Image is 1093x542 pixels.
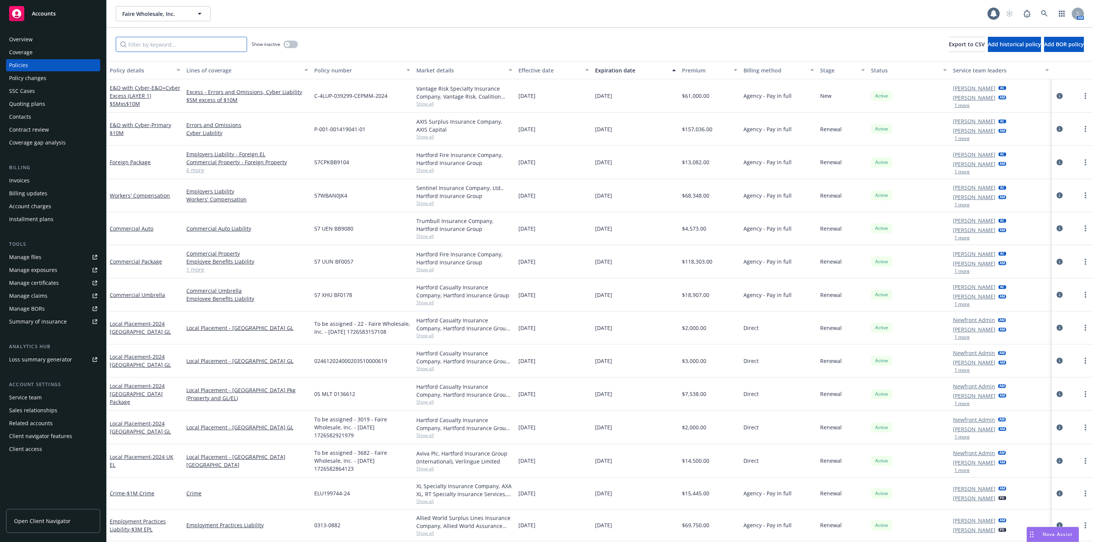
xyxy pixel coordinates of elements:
[186,150,308,158] a: Employers Liability - Foreign EL
[1054,6,1069,21] a: Switch app
[110,320,171,335] a: Local Placement
[110,420,171,435] span: - 2024 [GEOGRAPHIC_DATA] GL
[1081,257,1090,266] a: more
[743,258,792,266] span: Agency - Pay in full
[416,167,512,173] span: Show all
[9,213,54,225] div: Installment plans
[1081,91,1090,101] a: more
[110,420,171,435] a: Local Placement
[416,66,504,74] div: Market details
[314,125,365,133] span: P-001-001419041-01
[6,303,100,315] a: Manage BORs
[9,33,33,46] div: Overview
[314,225,353,233] span: 57 UEN BB9080
[953,160,995,168] a: [PERSON_NAME]
[682,158,709,166] span: $13,082.00
[9,264,57,276] div: Manage exposures
[743,66,806,74] div: Billing method
[871,66,938,74] div: Status
[416,233,512,239] span: Show all
[9,290,47,302] div: Manage claims
[6,98,100,110] a: Quoting plans
[32,11,56,17] span: Accounts
[518,390,535,398] span: [DATE]
[953,416,995,424] a: Newfront Admin
[1037,6,1052,21] a: Search
[186,324,308,332] a: Local Placement - [GEOGRAPHIC_DATA] GL
[595,125,612,133] span: [DATE]
[6,353,100,366] a: Loss summary generator
[416,399,512,405] span: Show all
[186,225,308,233] a: Commercial Auto Liability
[954,269,970,273] button: 1 more
[518,192,535,200] span: [DATE]
[874,391,889,397] span: Active
[743,324,759,332] span: Direct
[954,236,970,240] button: 1 more
[874,126,889,132] span: Active
[416,184,512,200] div: Sentinel Insurance Company, Ltd., Hartford Insurance Group
[949,37,985,52] button: Export to CSV
[743,225,792,233] span: Agency - Pay in full
[186,453,308,469] a: Local Placement - [GEOGRAPHIC_DATA] [GEOGRAPHIC_DATA]
[6,124,100,136] a: Contract review
[416,283,512,299] div: Hartford Casualty Insurance Company, Hartford Insurance Group
[595,324,612,332] span: [DATE]
[186,295,308,303] a: Employee Benefits Liability
[518,324,535,332] span: [DATE]
[314,192,347,200] span: 57WBAN0JK4
[682,92,709,100] span: $61,000.00
[9,251,41,263] div: Manage files
[6,404,100,416] a: Sales relationships
[954,103,970,108] button: 1 more
[314,66,402,74] div: Policy number
[110,291,165,298] a: Commercial Umbrella
[954,368,970,372] button: 1 more
[413,61,515,79] button: Market details
[1055,356,1064,365] a: circleInformation
[817,61,868,79] button: Stage
[953,449,995,457] a: Newfront Admin
[9,124,49,136] div: Contract review
[416,200,512,206] span: Show all
[874,357,889,364] span: Active
[6,187,100,200] a: Billing updates
[416,101,512,107] span: Show all
[1081,456,1090,465] a: more
[6,174,100,187] a: Invoices
[6,264,100,276] a: Manage exposures
[518,125,535,133] span: [DATE]
[953,250,995,258] a: [PERSON_NAME]
[953,259,995,267] a: [PERSON_NAME]
[6,137,100,149] a: Coverage gap analysis
[9,277,59,289] div: Manage certificates
[6,251,100,263] a: Manage files
[820,291,842,299] span: Renewal
[186,266,308,273] a: 1 more
[953,526,995,534] a: [PERSON_NAME]
[9,174,30,187] div: Invoices
[518,66,581,74] div: Effective date
[1044,41,1084,48] span: Add BOR policy
[518,258,535,266] span: [DATE]
[820,125,842,133] span: Renewal
[1055,489,1064,498] a: circleInformation
[416,118,512,134] div: AXIS Surplus Insurance Company, AXIS Capital
[416,85,512,101] div: Vantage Risk Specialty Insurance Company, Vantage Risk, Coalition Insurance Solutions (MGA)
[314,291,352,299] span: 57 XHU BF0178
[9,316,67,328] div: Summary of insurance
[954,335,970,339] button: 1 more
[953,485,995,493] a: [PERSON_NAME]
[953,226,995,234] a: [PERSON_NAME]
[186,187,308,195] a: Employers Liability
[1081,489,1090,498] a: more
[110,225,153,232] a: Commercial Auto
[950,61,1052,79] button: Service team leaders
[595,66,668,74] div: Expiration date
[953,517,995,525] a: [PERSON_NAME]
[416,299,512,306] span: Show all
[954,136,970,141] button: 1 more
[110,258,162,265] a: Commercial Package
[311,61,413,79] button: Policy number
[954,468,970,473] button: 1 more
